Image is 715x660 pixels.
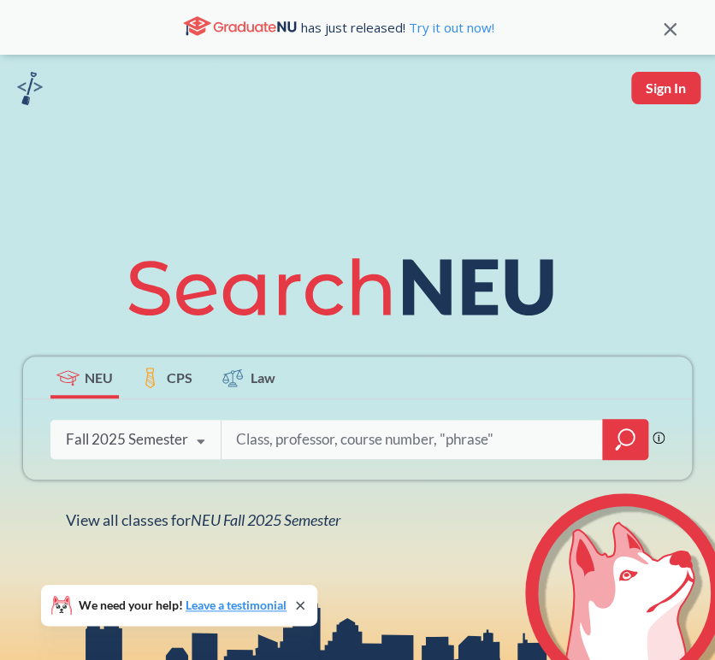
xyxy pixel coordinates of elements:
a: sandbox logo [17,72,43,110]
span: We need your help! [79,599,287,611]
span: View all classes for [66,510,340,529]
svg: magnifying glass [615,427,635,451]
span: CPS [167,368,192,387]
a: Try it out now! [405,19,494,36]
a: Leave a testimonial [186,598,287,612]
span: has just released! [301,18,494,37]
button: Sign In [631,72,700,104]
span: Law [251,368,275,387]
span: NEU [85,368,113,387]
input: Class, professor, course number, "phrase" [234,421,590,457]
span: NEU Fall 2025 Semester [191,510,340,529]
div: magnifying glass [602,419,648,460]
div: Fall 2025 Semester [66,430,188,449]
img: sandbox logo [17,72,43,105]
